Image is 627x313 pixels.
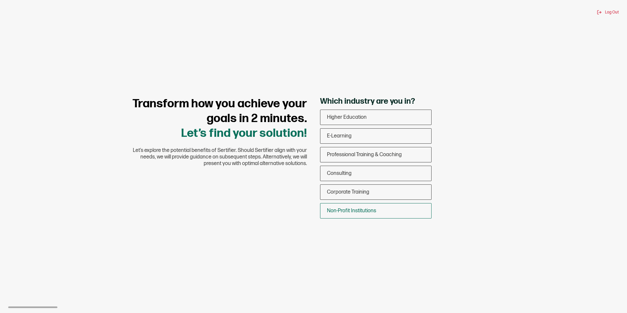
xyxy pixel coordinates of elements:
[320,96,415,106] span: Which industry are you in?
[327,152,402,158] span: Professional Training & Coaching
[327,114,367,120] span: Higher Education
[327,133,352,139] span: E-Learning
[605,10,619,15] span: Log Out
[327,189,369,195] span: Corporate Training
[123,96,307,141] h1: Let’s find your solution!
[132,97,307,126] span: Transform how you achieve your goals in 2 minutes.
[123,147,307,167] span: Let’s explore the potential benefits of Sertifier. Should Sertifier align with your needs, we wil...
[327,208,376,214] span: Non-Profit Institutions
[327,170,352,177] span: Consulting
[594,282,627,313] iframe: Chat Widget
